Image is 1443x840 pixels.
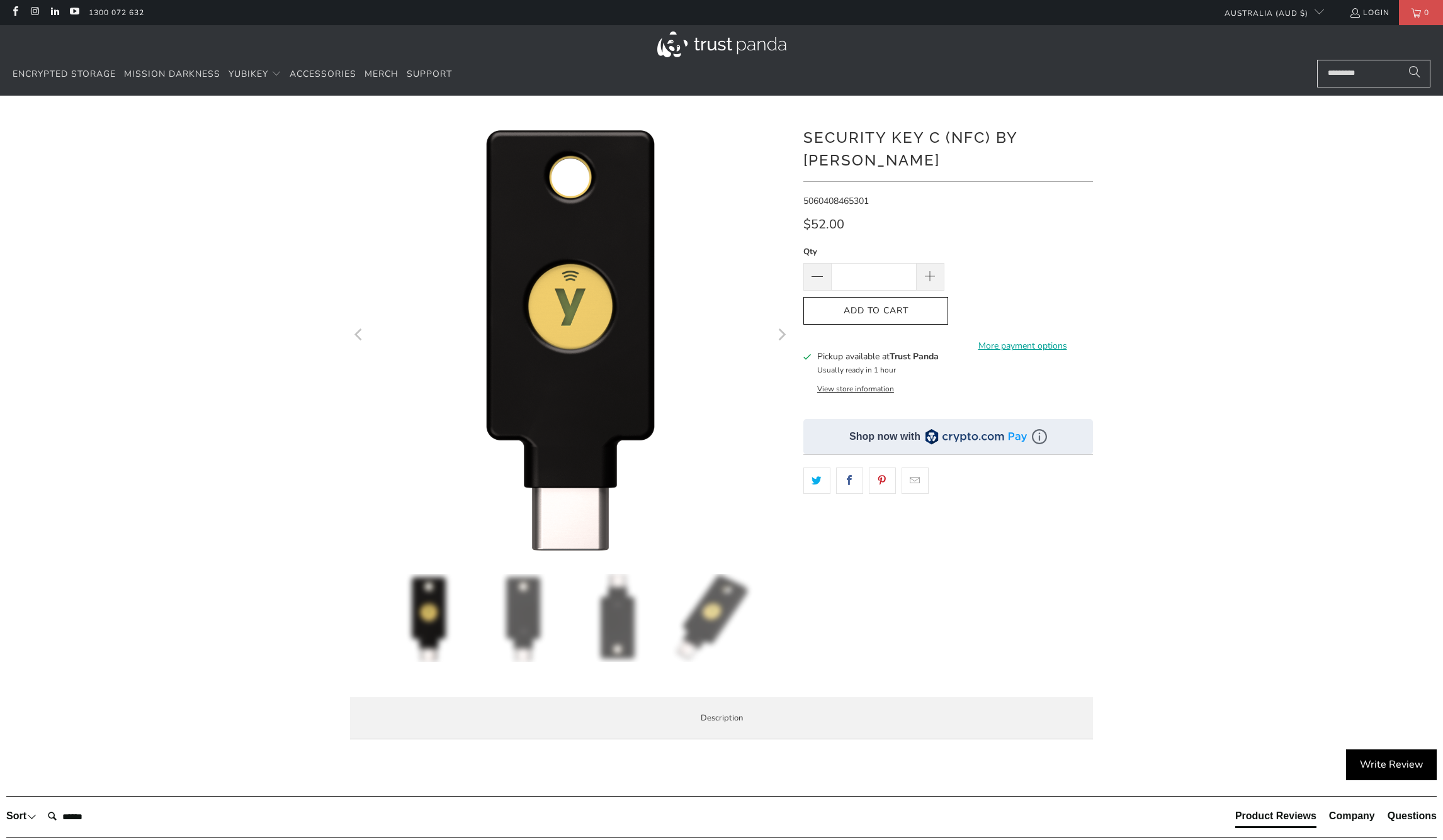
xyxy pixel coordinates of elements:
[9,8,20,18] a: Trust Panda Australia on Facebook
[1235,809,1316,823] div: Product Reviews
[42,804,43,804] label: Search:
[803,297,948,325] button: Add to Cart
[349,115,370,555] button: Previous
[407,68,452,80] span: Support
[43,804,144,829] input: Search
[350,697,1093,739] label: Description
[13,60,116,89] a: Encrypted Storage
[29,8,40,18] a: Trust Panda Australia on Instagram
[817,384,894,394] button: View store information
[803,245,944,259] label: Qty
[657,31,786,57] img: Trust Panda Australia
[13,60,452,89] nav: Translation missing: en.navigation.header.main_nav
[803,195,869,207] span: 5060408465301
[229,68,268,80] span: YubiKey
[1349,6,1389,20] a: Login
[803,216,844,233] span: $52.00
[49,8,60,18] a: Trust Panda Australia on LinkedIn
[803,124,1093,172] h1: Security Key C (NFC) by [PERSON_NAME]
[952,339,1093,353] a: More payment options
[869,468,896,494] a: Share this on Pinterest
[1235,809,1437,834] div: Reviews Tabs
[6,809,37,823] div: Sort
[89,6,144,20] a: 1300 072 632
[124,68,220,80] span: Mission Darkness
[69,8,79,18] a: Trust Panda Australia on YouTube
[668,574,756,662] img: Security Key C (NFC) by Yubico - Trust Panda
[803,468,830,494] a: Share this on Twitter
[13,68,116,80] span: Encrypted Storage
[849,430,920,444] div: Shop now with
[902,468,929,494] a: Email this to a friend
[124,60,220,89] a: Mission Darkness
[817,365,896,375] small: Usually ready in 1 hour
[1317,60,1430,87] input: Search...
[1346,749,1437,781] div: Write Review
[290,68,356,80] span: Accessories
[836,468,863,494] a: Share this on Facebook
[771,115,791,555] button: Next
[365,60,399,89] a: Merch
[479,574,567,662] img: Security Key C (NFC) by Yubico - Trust Panda
[350,115,791,555] img: Security Key C (NFC) by Yubico - Trust Panda
[229,60,281,89] summary: YubiKey
[407,60,452,89] a: Support
[1399,60,1430,87] button: Search
[1388,809,1437,823] div: Questions
[574,574,662,662] img: Security Key C (NFC) by Yubico - Trust Panda
[290,60,356,89] a: Accessories
[385,574,473,662] img: Security Key C (NFC) by Yubico - Trust Panda
[817,306,935,316] span: Add to Cart
[1329,809,1375,823] div: Company
[365,68,399,80] span: Merch
[890,350,939,362] b: Trust Panda
[817,350,939,363] h3: Pickup available at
